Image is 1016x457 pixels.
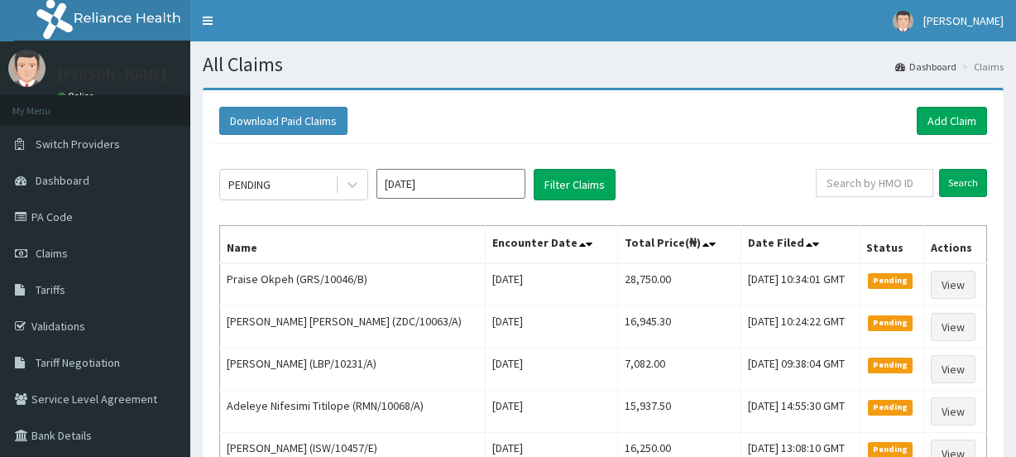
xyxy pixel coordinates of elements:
[868,400,913,415] span: Pending
[740,306,859,349] td: [DATE] 10:24:22 GMT
[816,169,933,197] input: Search by HMO ID
[58,90,98,102] a: Online
[931,313,975,341] a: View
[740,226,859,264] th: Date Filed
[931,355,975,383] a: View
[917,107,987,135] a: Add Claim
[740,263,859,306] td: [DATE] 10:34:01 GMT
[924,226,987,264] th: Actions
[220,263,486,306] td: Praise Okpeh (GRS/10046/B)
[486,349,618,391] td: [DATE]
[868,273,913,288] span: Pending
[740,349,859,391] td: [DATE] 09:38:04 GMT
[958,60,1004,74] li: Claims
[219,107,347,135] button: Download Paid Claims
[220,391,486,433] td: Adeleye Nifesimi Titilope (RMN/10068/A)
[618,263,740,306] td: 28,750.00
[893,11,913,31] img: User Image
[740,391,859,433] td: [DATE] 14:55:30 GMT
[859,226,924,264] th: Status
[895,60,956,74] a: Dashboard
[618,349,740,391] td: 7,082.00
[228,176,271,193] div: PENDING
[220,306,486,349] td: [PERSON_NAME] [PERSON_NAME] (ZDC/10063/A)
[36,355,120,370] span: Tariff Negotiation
[931,397,975,426] a: View
[220,349,486,391] td: [PERSON_NAME] (LBP/10231/A)
[486,391,618,433] td: [DATE]
[618,226,740,264] th: Total Price(₦)
[939,169,987,197] input: Search
[923,13,1004,28] span: [PERSON_NAME]
[486,226,618,264] th: Encounter Date
[618,391,740,433] td: 15,937.50
[486,306,618,349] td: [DATE]
[868,358,913,373] span: Pending
[36,137,120,152] span: Switch Providers
[8,50,46,87] img: User Image
[203,54,1004,75] h1: All Claims
[486,263,618,306] td: [DATE]
[36,282,65,297] span: Tariffs
[868,442,913,457] span: Pending
[36,246,68,261] span: Claims
[36,173,89,188] span: Dashboard
[376,169,525,199] input: Select Month and Year
[534,169,616,200] button: Filter Claims
[868,315,913,330] span: Pending
[58,67,166,82] p: [PERSON_NAME]
[220,226,486,264] th: Name
[931,271,975,299] a: View
[618,306,740,349] td: 16,945.30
